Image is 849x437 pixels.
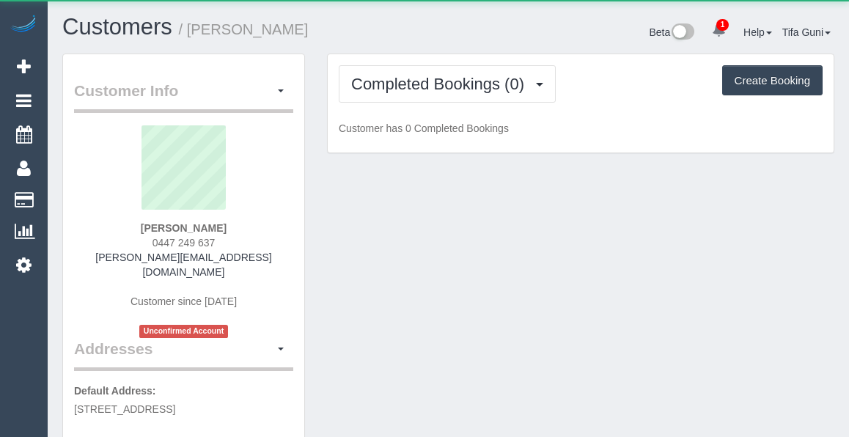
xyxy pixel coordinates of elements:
span: Unconfirmed Account [139,325,229,337]
a: 1 [705,15,733,47]
span: Completed Bookings (0) [351,75,532,93]
a: [PERSON_NAME][EMAIL_ADDRESS][DOMAIN_NAME] [95,251,271,278]
img: Automaid Logo [9,15,38,35]
label: Default Address: [74,383,156,398]
a: Help [743,26,772,38]
legend: Customer Info [74,80,293,113]
span: Customer since [DATE] [131,295,237,307]
p: Customer has 0 Completed Bookings [339,121,823,136]
a: Tifa Guni [782,26,831,38]
strong: [PERSON_NAME] [141,222,227,234]
button: Completed Bookings (0) [339,65,556,103]
span: 0447 249 637 [152,237,216,249]
button: Create Booking [722,65,823,96]
a: Customers [62,14,172,40]
img: New interface [670,23,694,43]
span: [STREET_ADDRESS] [74,403,175,415]
a: Beta [649,26,694,38]
small: / [PERSON_NAME] [179,21,309,37]
span: 1 [716,19,729,31]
